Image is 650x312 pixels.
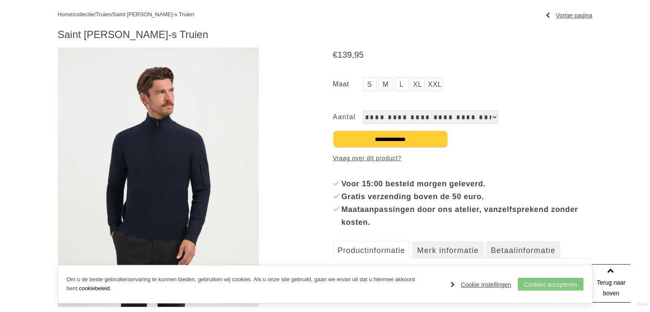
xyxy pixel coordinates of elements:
[333,77,593,93] ul: Maat
[58,47,259,307] img: Saint Steve Axel-s Truien
[546,9,593,22] a: Vorige pagina
[58,28,593,41] h1: Saint [PERSON_NAME]-s Truien
[341,190,593,203] div: Gratis verzending boven de 50 euro.
[95,11,111,18] a: Truien
[363,77,377,91] a: S
[333,50,338,59] span: €
[72,11,74,18] span: /
[411,77,424,91] a: XL
[395,77,409,91] a: L
[352,50,354,59] span: ,
[333,152,401,165] a: Vraag over dit product?
[592,264,630,303] a: Terug naar boven
[379,77,392,91] a: M
[113,11,194,18] a: Saint [PERSON_NAME]-s Truien
[333,110,363,124] label: Aantal
[354,50,364,59] span: 95
[637,299,648,310] a: Divide
[333,203,593,229] li: Maataanpassingen door ons atelier, vanzelfsprekend zonder kosten.
[518,278,584,291] a: Cookies accepteren
[338,50,352,59] span: 139
[413,241,484,259] a: Merk informatie
[79,285,110,291] a: cookiebeleid
[94,11,96,18] span: /
[111,11,113,18] span: /
[74,11,94,18] a: collectie
[67,275,442,293] p: Om u de beste gebruikerservaring te kunnen bieden, gebruiken wij cookies. Als u onze site gebruik...
[333,241,410,259] a: Productinformatie
[451,278,511,291] a: Cookie instellingen
[58,11,73,18] a: Home
[486,241,560,259] a: Betaalinformatie
[341,177,593,190] div: Voor 15:00 besteld morgen geleverd.
[427,77,443,91] a: XXL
